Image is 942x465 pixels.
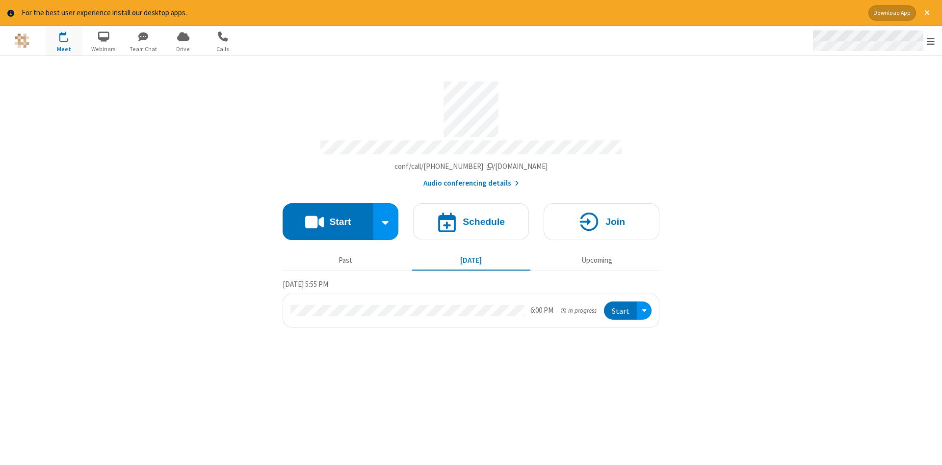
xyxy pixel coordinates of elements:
button: Copy my meeting room linkCopy my meeting room link [394,161,548,172]
span: Calls [205,45,241,54]
span: Copy my meeting room link [394,162,548,171]
div: Open menu [637,301,652,320]
button: Schedule [413,203,529,240]
button: Download App [868,5,916,21]
button: Audio conferencing details [423,178,519,189]
button: Close alert [919,5,935,21]
div: 6:00 PM [530,305,553,316]
em: in progress [561,306,597,315]
section: Today's Meetings [283,278,659,328]
h4: Join [605,217,625,226]
h4: Start [329,217,351,226]
h4: Schedule [463,217,505,226]
button: Upcoming [538,251,656,270]
span: Drive [165,45,202,54]
img: QA Selenium DO NOT DELETE OR CHANGE [15,33,29,48]
span: [DATE] 5:55 PM [283,279,328,289]
span: Team Chat [125,45,162,54]
span: Webinars [85,45,122,54]
button: Past [287,251,405,270]
div: Open menu [804,26,942,55]
button: Start [604,301,637,320]
iframe: Chat [917,439,935,458]
div: 1 [66,31,73,39]
section: Account details [283,74,659,189]
div: For the best user experience install our desktop apps. [22,7,861,19]
button: Logo [3,26,40,55]
button: Start [283,203,373,240]
span: Meet [46,45,82,54]
button: Join [544,203,659,240]
button: [DATE] [412,251,530,270]
div: Start conference options [373,203,399,240]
